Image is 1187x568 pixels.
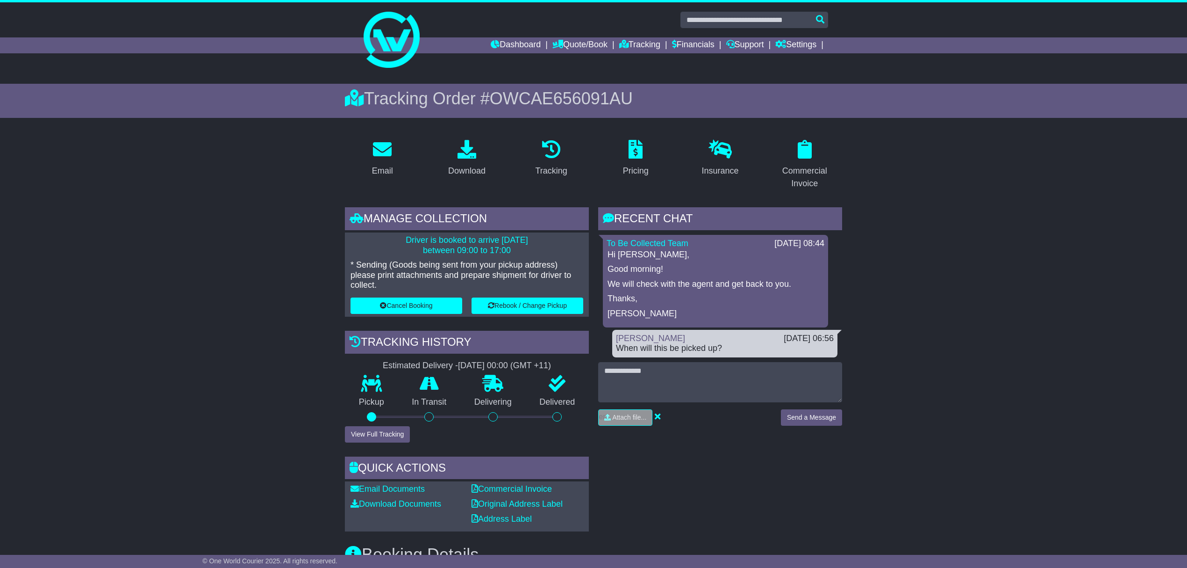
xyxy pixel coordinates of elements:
a: Commercial Invoice [472,484,552,494]
div: Insurance [701,165,738,177]
button: Rebook / Change Pickup [472,298,583,314]
p: [PERSON_NAME] [608,309,823,319]
div: Tracking Order # [345,88,842,109]
div: When will this be picked up? [616,343,834,354]
div: Tracking history [345,331,589,356]
h3: Booking Details [345,546,842,564]
a: Download Documents [350,499,441,509]
div: Commercial Invoice [773,165,836,190]
span: OWCAE656091AU [490,89,633,108]
div: Estimated Delivery - [345,361,589,371]
p: In Transit [398,397,461,408]
p: Driver is booked to arrive [DATE] between 09:00 to 17:00 [350,235,583,255]
button: Send a Message [781,409,842,426]
div: Tracking [536,165,567,177]
a: Quote/Book [552,37,608,53]
div: Email [372,165,393,177]
a: Download [442,137,492,181]
p: Hi [PERSON_NAME], [608,250,823,260]
p: Pickup [345,397,398,408]
p: We will check with the agent and get back to you. [608,279,823,290]
div: [DATE] 00:00 (GMT +11) [458,361,551,371]
a: Support [726,37,764,53]
button: View Full Tracking [345,426,410,443]
a: [PERSON_NAME] [616,334,685,343]
p: Good morning! [608,264,823,275]
a: Address Label [472,514,532,524]
button: Cancel Booking [350,298,462,314]
div: Quick Actions [345,457,589,482]
p: Delivering [460,397,526,408]
a: Email Documents [350,484,425,494]
span: © One World Courier 2025. All rights reserved. [202,557,337,565]
div: [DATE] 08:44 [774,239,824,249]
a: Dashboard [491,37,541,53]
a: Settings [775,37,816,53]
a: Tracking [529,137,573,181]
a: Pricing [617,137,655,181]
div: [DATE] 06:56 [784,334,834,344]
div: Manage collection [345,207,589,233]
a: Original Address Label [472,499,563,509]
div: Pricing [623,165,649,177]
a: Commercial Invoice [767,137,842,193]
div: Download [448,165,486,177]
a: To Be Collected Team [607,239,688,248]
a: Financials [672,37,715,53]
p: Delivered [526,397,589,408]
a: Insurance [695,137,744,181]
p: Thanks, [608,294,823,304]
a: Email [366,137,399,181]
div: RECENT CHAT [598,207,842,233]
a: Tracking [619,37,660,53]
p: * Sending (Goods being sent from your pickup address) please print attachments and prepare shipme... [350,260,583,291]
